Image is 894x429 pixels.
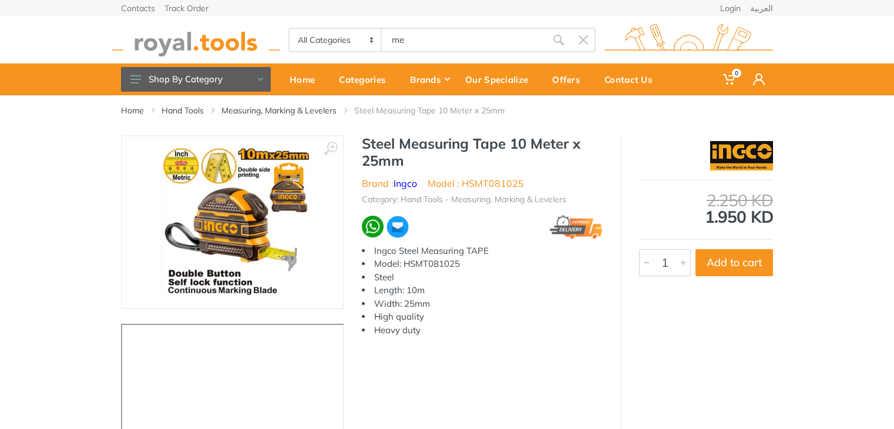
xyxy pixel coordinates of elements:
[362,216,384,237] img: wa.webp
[162,105,204,116] a: Hand Tools
[281,67,331,92] div: Home
[331,67,402,92] div: Categories
[457,67,544,92] div: Our Specialize
[715,63,745,95] a: 0
[121,67,271,92] button: Shop By Category
[639,192,773,225] div: 1.950 KD
[362,310,603,324] li: High quality
[362,297,603,311] li: Width: 25mm
[750,4,773,12] a: العربية
[596,67,668,92] div: Contact Us
[394,177,417,189] a: Ingco
[362,244,603,258] li: Ingco Steel Measuring TAPE
[121,4,155,12] a: Contacts
[112,24,280,56] img: royal.tools Logo
[386,215,409,239] img: ma.webp
[544,63,596,95] a: Offers
[550,215,603,239] img: express.png
[362,324,603,337] li: Heavy duty
[428,176,524,190] li: Model : HSMT081025
[354,105,522,116] li: Steel Measuring Tape 10 Meter x 25mm
[362,135,603,169] h1: Steel Measuring Tape 10 Meter x 25mm
[362,176,417,190] li: Brand :
[402,67,457,92] div: Brands
[720,4,741,12] a: Login
[362,271,603,284] li: Steel
[639,192,773,209] div: 2.250 KD
[732,69,741,78] span: 0
[544,67,596,92] div: Offers
[695,249,773,276] button: Add to cart
[604,24,773,56] img: royal.tools Logo
[710,141,773,170] img: Ingco
[164,4,209,12] a: Track Order
[362,193,566,206] li: Category: Hand Tools - Measuring, Marking & Levelers
[221,105,337,116] a: Measuring, Marking & Levelers
[121,105,144,116] a: Home
[121,105,773,116] nav: breadcrumb
[281,63,331,95] a: Home
[362,257,603,271] li: Model: HSMT081025
[331,63,402,95] a: Categories
[596,63,668,95] a: Contact Us
[156,148,309,296] img: Royal Tools - Steel Measuring Tape 10 Meter x 25mm
[362,284,603,297] li: Length: 10m
[290,29,382,51] select: Category
[457,63,544,95] a: Our Specialize
[382,28,546,52] input: Site search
